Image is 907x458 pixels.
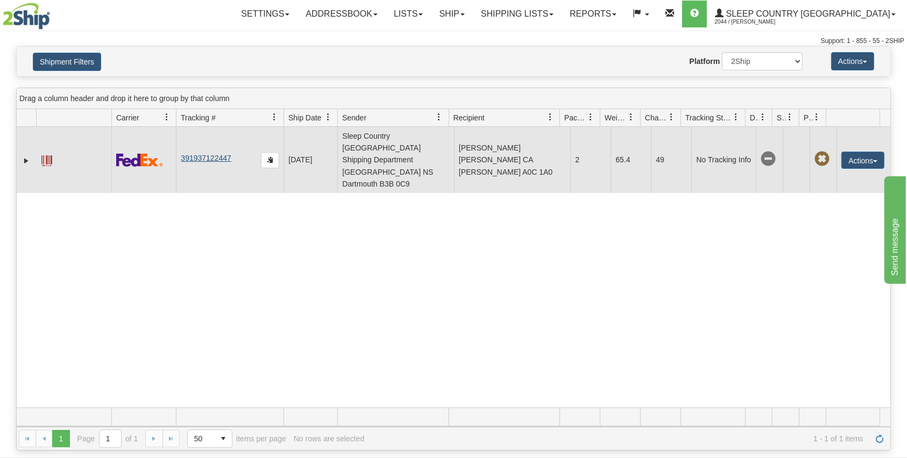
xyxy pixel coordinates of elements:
a: Tracking # filter column settings [265,108,284,126]
a: 391937122447 [181,154,231,162]
a: Pickup Status filter column settings [807,108,826,126]
td: No Tracking Info [691,127,756,193]
span: Page 1 [52,430,69,447]
a: Shipment Issues filter column settings [781,108,799,126]
span: 1 - 1 of 1 items [372,434,863,443]
iframe: chat widget [882,174,906,284]
div: grid grouping header [17,88,890,109]
span: Charge [645,112,668,123]
a: Expand [21,155,32,166]
a: Lists [386,1,431,27]
span: Page of 1 [77,430,138,448]
div: No rows are selected [294,434,365,443]
td: 49 [651,127,691,193]
a: Label [41,151,52,168]
span: Shipment Issues [777,112,786,123]
span: Tracking Status [685,112,732,123]
a: Weight filter column settings [622,108,640,126]
button: Shipment Filters [33,53,101,71]
span: Packages [564,112,587,123]
span: Sleep Country [GEOGRAPHIC_DATA] [724,9,890,18]
input: Page 1 [100,430,121,447]
img: 2 - FedEx Express® [116,153,163,167]
a: Addressbook [297,1,386,27]
td: [PERSON_NAME] [PERSON_NAME] CA [PERSON_NAME] A0C 1A0 [454,127,571,193]
a: Ship [431,1,472,27]
span: Recipient [453,112,485,123]
span: Delivery Status [750,112,759,123]
a: Settings [233,1,297,27]
span: Carrier [116,112,139,123]
a: Delivery Status filter column settings [754,108,772,126]
td: [DATE] [284,127,337,193]
a: Packages filter column settings [582,108,600,126]
span: Weight [605,112,627,123]
span: Pickup Not Assigned [814,152,830,167]
img: logo2044.jpg [3,3,50,30]
button: Actions [841,152,884,169]
a: Refresh [871,430,888,447]
a: Charge filter column settings [662,108,681,126]
td: Sleep Country [GEOGRAPHIC_DATA] Shipping Department [GEOGRAPHIC_DATA] NS Dartmouth B3B 0C9 [337,127,454,193]
span: items per page [187,430,286,448]
a: Sleep Country [GEOGRAPHIC_DATA] 2044 / [PERSON_NAME] [707,1,904,27]
span: Tracking # [181,112,216,123]
td: 2 [570,127,611,193]
a: Carrier filter column settings [158,108,176,126]
a: Shipping lists [473,1,562,27]
a: Tracking Status filter column settings [727,108,745,126]
a: Sender filter column settings [430,108,449,126]
span: Sender [342,112,366,123]
button: Copy to clipboard [261,152,279,168]
span: 50 [194,433,208,444]
button: Actions [831,52,874,70]
label: Platform [689,56,720,67]
span: Page sizes drop down [187,430,232,448]
span: Pickup Status [804,112,813,123]
a: Reports [562,1,625,27]
span: 2044 / [PERSON_NAME] [715,17,796,27]
span: Ship Date [288,112,321,123]
div: Support: 1 - 855 - 55 - 2SHIP [3,37,904,46]
a: Recipient filter column settings [541,108,559,126]
a: Ship Date filter column settings [319,108,337,126]
td: 65.4 [611,127,651,193]
span: select [215,430,232,447]
div: Send message [8,6,100,19]
span: No Tracking Info [761,152,776,167]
